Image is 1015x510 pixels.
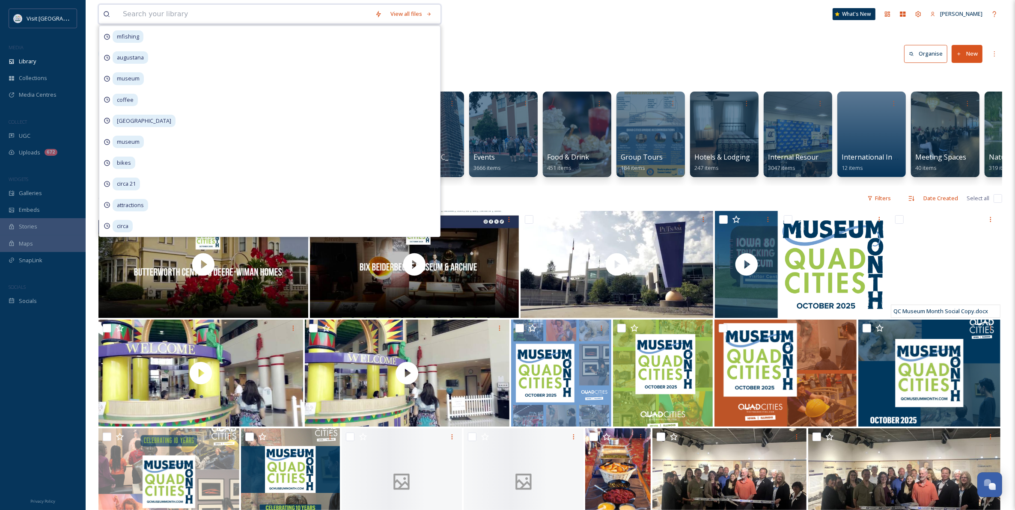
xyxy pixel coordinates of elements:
span: Socials [19,297,37,305]
span: Group Tours [621,152,663,162]
a: Internal Resources3047 items [768,153,829,172]
img: thumbnail [98,320,303,427]
a: Hotels & Lodging247 items [694,153,750,172]
img: thumbnail [310,211,519,318]
span: mfishing [113,30,143,43]
div: Date Created [919,190,962,207]
span: Collections [19,74,47,82]
span: Select all [967,194,989,202]
a: Privacy Policy [30,495,55,506]
a: Group Tours184 items [621,153,663,172]
img: thumbnail [521,211,714,318]
span: museum [113,136,144,148]
span: 40 items [915,164,937,172]
span: [PERSON_NAME] [940,10,982,18]
span: circa 21 [113,178,140,190]
span: Media Centres [19,91,57,99]
span: 184 items [621,164,645,172]
div: Filters [863,190,895,207]
span: WIDGETS [9,176,28,182]
button: Open Chat [977,472,1002,497]
img: QCMuseum Month Insta (2).png [613,320,713,427]
img: 2025 Museum Month logo.png [780,211,889,318]
span: 60 file s [98,194,116,202]
span: COLLECT [9,119,27,125]
a: International Inbound Travel Association12 items [842,153,974,172]
span: Internal Resources [768,152,829,162]
img: thumbnail [305,320,509,427]
span: UGC [19,132,30,140]
span: Embeds [19,206,40,214]
span: SnapLink [19,256,42,264]
span: Hotels & Lodging [694,152,750,162]
button: New [952,45,982,62]
span: Food & Drink [547,152,589,162]
span: 3047 items [768,164,795,172]
span: Stories [19,222,37,231]
span: Visit [GEOGRAPHIC_DATA] [27,14,93,22]
img: QC Museum Month FB (1).png [714,320,857,427]
span: QC Museum Month Social Copy.docx [893,307,988,315]
span: 12 items [842,164,863,172]
span: 319 items [989,164,1013,172]
span: Library [19,57,36,65]
img: QC Museum Month Insta 2 (2).png [511,320,611,427]
input: Search your library [119,5,371,24]
span: 247 items [694,164,719,172]
img: QCCVB_VISIT_vert_logo_4c_tagline_122019.svg [14,14,22,23]
span: augustana [113,51,148,64]
span: coffee [113,94,138,106]
a: Meeting Spaces40 items [915,153,966,172]
button: Organise [904,45,947,62]
a: Food & Drink451 items [547,153,589,172]
span: 3666 items [473,164,501,172]
span: circa [113,220,133,232]
img: thumbnail [98,211,308,318]
span: SOCIALS [9,284,26,290]
span: Maps [19,240,33,248]
span: MEDIA [9,44,24,50]
span: attractions [113,199,148,211]
a: [PERSON_NAME] [926,6,987,22]
span: museum [113,72,144,85]
img: QC Museum Month FB 2 (2).png [858,320,1000,427]
span: 451 items [547,164,571,172]
a: View all files [386,6,436,22]
span: International Inbound Travel Association [842,152,974,162]
a: Events3666 items [473,153,501,172]
iframe: msdoc-iframe [891,211,1000,318]
span: Meeting Spaces [915,152,966,162]
span: bikes [113,157,135,169]
span: [GEOGRAPHIC_DATA] [113,115,176,127]
span: Events [473,152,495,162]
span: Privacy Policy [30,498,55,504]
span: Galleries [19,189,42,197]
a: What's New [833,8,875,20]
span: Uploads [19,148,40,157]
img: thumbnail [715,211,778,318]
div: 672 [45,149,57,156]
